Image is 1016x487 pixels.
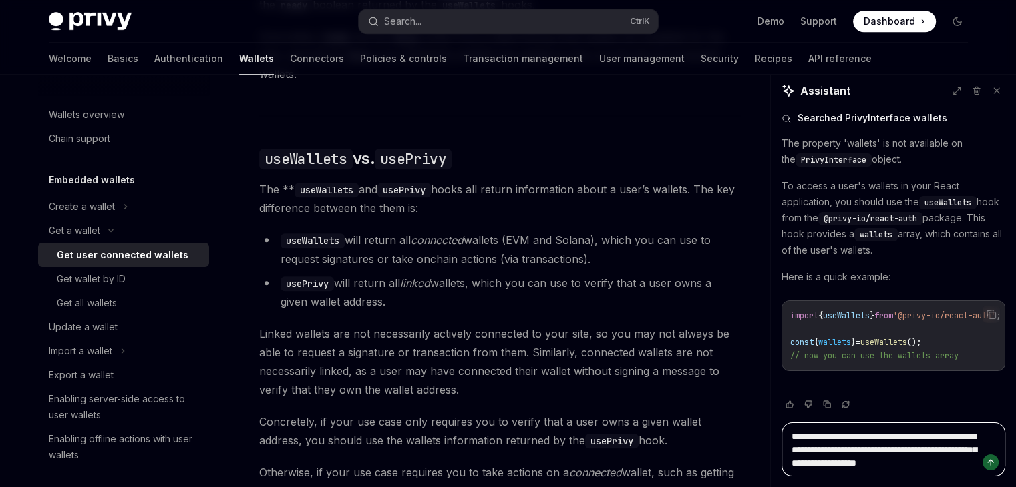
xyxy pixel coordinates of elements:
[38,427,209,467] a: Enabling offline actions with user wallets
[755,43,792,75] a: Recipes
[790,337,814,348] span: const
[38,103,209,127] a: Wallets overview
[290,43,344,75] a: Connectors
[49,43,92,75] a: Welcome
[782,111,1005,125] button: Searched PrivyInterface wallets
[924,197,971,208] span: useWallets
[860,229,892,240] span: wallets
[585,434,639,448] code: usePrivy
[818,310,823,321] span: {
[800,15,837,28] a: Support
[38,315,209,339] a: Update a wallet
[49,199,115,215] div: Create a wallet
[57,271,126,287] div: Get wallet by ID
[400,276,430,290] em: linked
[49,391,201,423] div: Enabling server-side access to user wallets
[856,337,860,348] span: =
[893,310,996,321] span: '@privy-io/react-auth'
[38,291,209,315] a: Get all wallets
[800,83,850,99] span: Assistant
[790,310,818,321] span: import
[49,131,110,147] div: Chain support
[463,43,583,75] a: Transaction management
[757,15,784,28] a: Demo
[818,337,851,348] span: wallets
[384,13,421,29] div: Search...
[790,350,959,361] span: // now you can use the wallets array
[808,43,872,75] a: API reference
[983,306,1000,323] button: Copy the contents from the code block
[38,127,209,151] a: Chain support
[57,295,117,311] div: Get all wallets
[851,337,856,348] span: }
[239,43,274,75] a: Wallets
[49,172,135,188] h5: Embedded wallets
[259,148,452,169] span: vs.
[49,367,114,383] div: Export a wallet
[411,233,464,247] em: connected
[259,324,741,399] span: Linked wallets are not necessarily actively connected to your site, so you may not always be able...
[599,43,685,75] a: User management
[38,387,209,427] a: Enabling server-side access to user wallets
[49,431,201,463] div: Enabling offline actions with user wallets
[295,183,359,197] code: useWallets
[874,310,893,321] span: from
[57,247,188,263] div: Get user connected wallets
[259,274,741,311] li: will return all wallets, which you can use to verify that a user owns a given wallet address.
[782,135,1005,167] p: The property 'wallets' is not available on the object.
[907,337,921,348] span: ();
[49,343,112,359] div: Import a wallet
[853,11,936,32] a: Dashboard
[281,233,345,248] code: useWallets
[38,363,209,387] a: Export a wallet
[375,149,452,169] code: usePrivy
[782,178,1005,258] p: To access a user's wallets in your React application, you should use the hook from the package. T...
[49,12,132,31] img: dark logo
[801,155,866,165] span: PrivyInterface
[259,412,741,450] span: Concretely, if your use case only requires you to verify that a user owns a given wallet address,...
[108,43,138,75] a: Basics
[983,454,999,470] button: Send message
[870,310,874,321] span: }
[947,11,968,32] button: Toggle dark mode
[860,337,907,348] span: useWallets
[49,107,124,123] div: Wallets overview
[49,223,100,239] div: Get a wallet
[823,310,870,321] span: useWallets
[377,183,431,197] code: usePrivy
[824,213,917,224] span: @privy-io/react-auth
[38,243,209,267] a: Get user connected wallets
[49,319,118,335] div: Update a wallet
[630,16,650,27] span: Ctrl K
[259,180,741,217] span: The ** and hooks all return information about a user’s wallets. The key difference between the th...
[864,15,915,28] span: Dashboard
[814,337,818,348] span: {
[154,43,223,75] a: Authentication
[798,111,947,125] span: Searched PrivyInterface wallets
[259,149,353,169] code: useWallets
[359,9,658,33] button: Search...CtrlK
[259,231,741,268] li: will return all wallets (EVM and Solana), which you can use to request signatures or take onchain...
[360,43,447,75] a: Policies & controls
[281,276,334,291] code: usePrivy
[782,269,1005,285] p: Here is a quick example:
[38,267,209,291] a: Get wallet by ID
[701,43,739,75] a: Security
